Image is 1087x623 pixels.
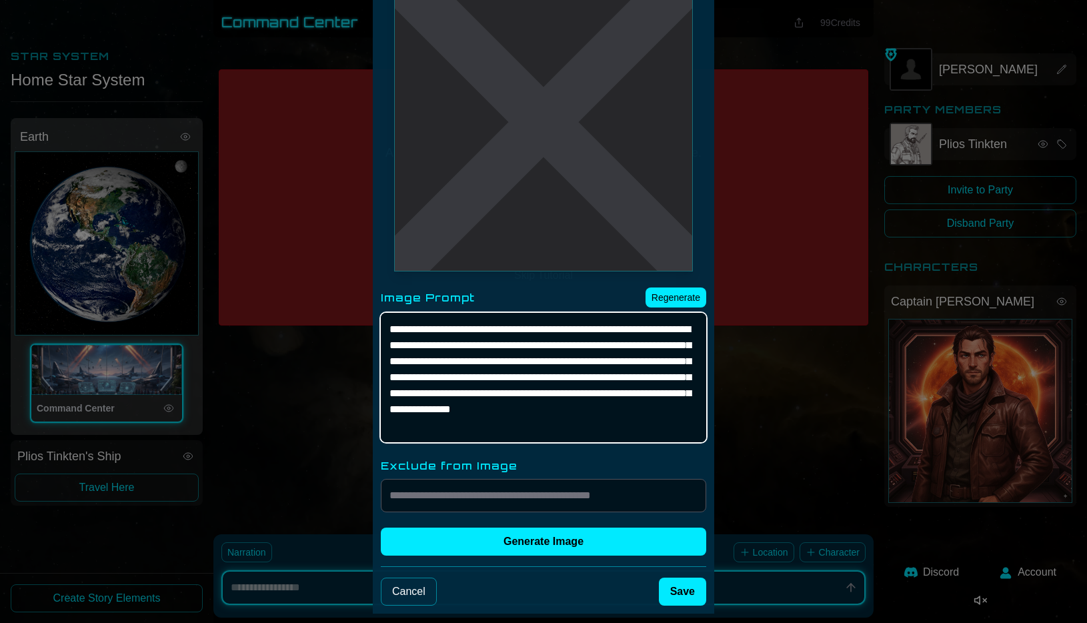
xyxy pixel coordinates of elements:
label: Exclude from Image [381,458,706,474]
button: Save [659,578,706,606]
label: Image Prompt [381,289,475,305]
button: Cancel [381,578,437,606]
button: Generate Image [381,528,706,556]
button: Regenerate [646,287,706,307]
